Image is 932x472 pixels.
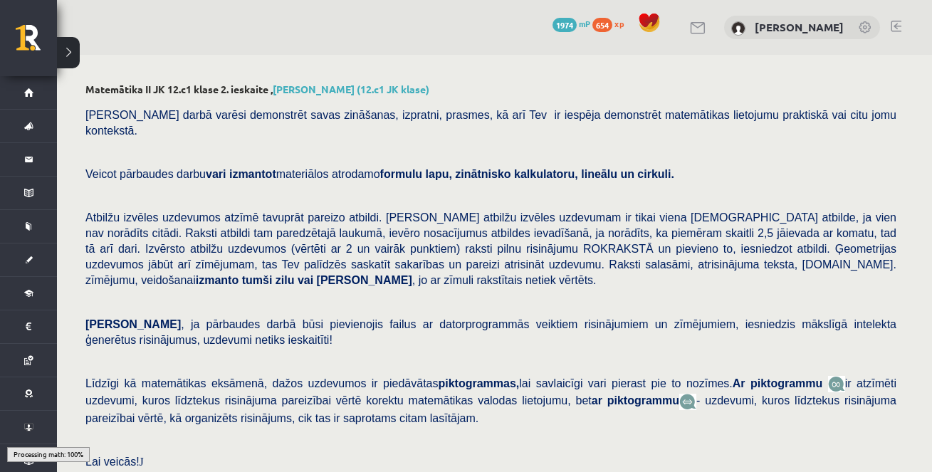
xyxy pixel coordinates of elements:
[85,109,896,137] span: [PERSON_NAME] darbā varēsi demonstrēt savas zināšanas, izpratni, prasmes, kā arī Tev ir iespēja d...
[380,168,674,180] b: formulu lapu, zinātnisko kalkulatoru, lineālu un cirkuli.
[755,20,844,34] a: [PERSON_NAME]
[85,394,896,424] span: - uzdevumi, kuros līdztekus risinājuma pareizībai vērtē, kā organizēts risinājums, cik tas ir sap...
[731,21,745,36] img: Diāna Abbasova
[679,394,696,410] img: wKvN42sLe3LLwAAAABJRU5ErkJggg==
[579,18,590,29] span: mP
[553,18,590,29] a: 1974 mP
[206,168,276,180] b: vari izmantot
[85,83,904,95] h2: Matemātika II JK 12.c1 klase 2. ieskaite ,
[85,456,140,468] span: Lai veicās!
[196,274,239,286] b: izmanto
[85,377,828,389] span: Līdzīgi kā matemātikas eksāmenā, dažos uzdevumos ir piedāvātas lai savlaicīgi vari pierast pie to...
[140,456,144,468] span: J
[592,18,631,29] a: 654 xp
[85,318,181,330] span: [PERSON_NAME]
[85,168,674,180] span: Veicot pārbaudes darbu materiālos atrodamo
[85,318,896,346] span: , ja pārbaudes darbā būsi pievienojis failus ar datorprogrammās veiktiem risinājumiem un zīmējumi...
[733,377,823,389] b: Ar piktogrammu
[85,211,896,286] span: Atbilžu izvēles uzdevumos atzīmē tavuprāt pareizo atbildi. [PERSON_NAME] atbilžu izvēles uzdevuma...
[614,18,624,29] span: xp
[553,18,577,32] span: 1974
[592,394,679,407] b: ar piktogrammu
[16,25,57,61] a: Rīgas 1. Tālmācības vidusskola
[438,377,519,389] b: piktogrammas,
[592,18,612,32] span: 654
[242,274,412,286] b: tumši zilu vai [PERSON_NAME]
[7,447,90,461] div: Processing math: 100%
[273,83,429,95] a: [PERSON_NAME] (12.c1 JK klase)
[828,376,845,392] img: JfuEzvunn4EvwAAAAASUVORK5CYII=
